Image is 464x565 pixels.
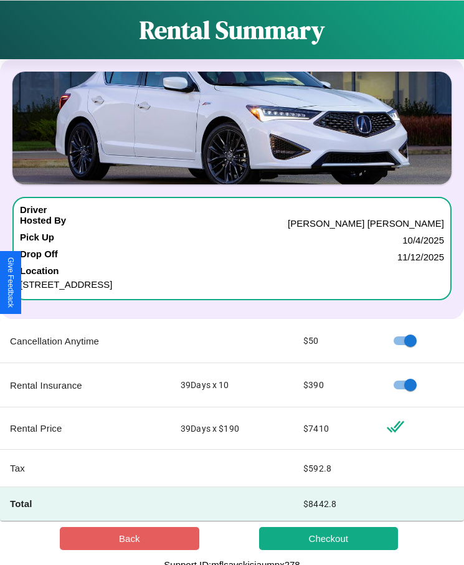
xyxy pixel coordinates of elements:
td: 39 Days x $ 190 [171,407,293,450]
h4: Hosted By [20,215,66,232]
h4: Pick Up [20,232,54,249]
td: $ 390 [293,363,376,407]
h4: Location [20,265,444,276]
h4: Total [10,497,161,510]
p: Cancellation Anytime [10,333,161,349]
p: Rental Insurance [10,377,161,394]
h4: Drop Off [20,249,58,265]
p: 10 / 4 / 2025 [402,232,444,249]
td: $ 8442.8 [293,487,376,521]
p: Tax [10,460,161,477]
td: $ 50 [293,319,376,363]
button: Checkout [259,527,399,550]
button: Back [60,527,199,550]
p: [PERSON_NAME] [PERSON_NAME] [288,215,444,232]
div: Give Feedback [6,257,15,308]
td: $ 7410 [293,407,376,450]
h1: Rental Summary [140,13,324,47]
h4: Driver [20,204,47,215]
td: $ 592.8 [293,450,376,487]
td: 39 Days x 10 [171,363,293,407]
p: Rental Price [10,420,161,437]
p: 11 / 12 / 2025 [397,249,444,265]
p: [STREET_ADDRESS] [20,276,444,293]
